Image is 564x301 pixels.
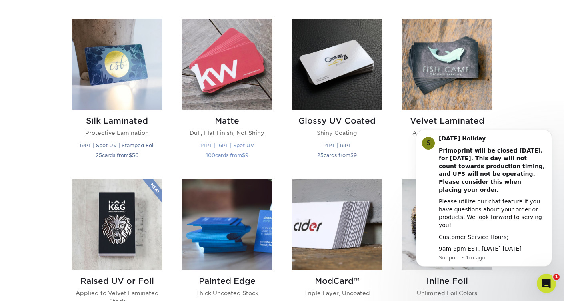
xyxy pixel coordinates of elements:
[292,276,382,286] h2: ModCard™
[129,152,132,158] span: $
[206,152,215,158] span: 100
[350,152,354,158] span: $
[132,152,138,158] span: 56
[182,116,272,126] h2: Matte
[402,19,492,169] a: Velvet Laminated Business Cards Velvet Laminated A Soft Touch Lamination 19PT | Spot UV 100cards ...
[72,19,162,110] img: Silk Laminated Business Cards
[402,116,492,126] h2: Velvet Laminated
[142,179,162,203] img: New Product
[402,129,492,137] p: A Soft Touch Lamination
[317,152,324,158] span: 25
[2,277,68,298] iframe: Google Customer Reviews
[96,152,138,158] small: cards from
[72,116,162,126] h2: Silk Laminated
[200,142,254,148] small: 14PT | 16PT | Spot UV
[182,289,272,297] p: Thick Uncoated Stock
[80,142,154,148] small: 19PT | Spot UV | Stamped Foil
[317,152,357,158] small: cards from
[245,152,248,158] span: 9
[72,129,162,137] p: Protective Lamination
[292,19,382,169] a: Glossy UV Coated Business Cards Glossy UV Coated Shiny Coating 14PT | 16PT 25cards from$9
[292,289,382,297] p: Triple Layer, Uncoated
[404,128,564,279] iframe: Intercom notifications message
[537,274,556,293] iframe: Intercom live chat
[96,152,102,158] span: 25
[354,152,357,158] span: 9
[182,276,272,286] h2: Painted Edge
[402,276,492,286] h2: Inline Foil
[402,289,492,297] p: Unlimited Foil Colors
[72,276,162,286] h2: Raised UV or Foil
[182,19,272,169] a: Matte Business Cards Matte Dull, Flat Finish, Not Shiny 14PT | 16PT | Spot UV 100cards from$9
[182,179,272,270] img: Painted Edge Business Cards
[402,19,492,110] img: Velvet Laminated Business Cards
[72,179,162,270] img: Raised UV or Foil Business Cards
[182,129,272,137] p: Dull, Flat Finish, Not Shiny
[292,19,382,110] img: Glossy UV Coated Business Cards
[323,142,351,148] small: 14PT | 16PT
[242,152,245,158] span: $
[292,179,382,270] img: ModCard™ Business Cards
[402,179,492,270] img: Inline Foil Business Cards
[553,274,560,280] span: 1
[182,19,272,110] img: Matte Business Cards
[292,116,382,126] h2: Glossy UV Coated
[72,19,162,169] a: Silk Laminated Business Cards Silk Laminated Protective Lamination 19PT | Spot UV | Stamped Foil ...
[206,152,248,158] small: cards from
[292,129,382,137] p: Shiny Coating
